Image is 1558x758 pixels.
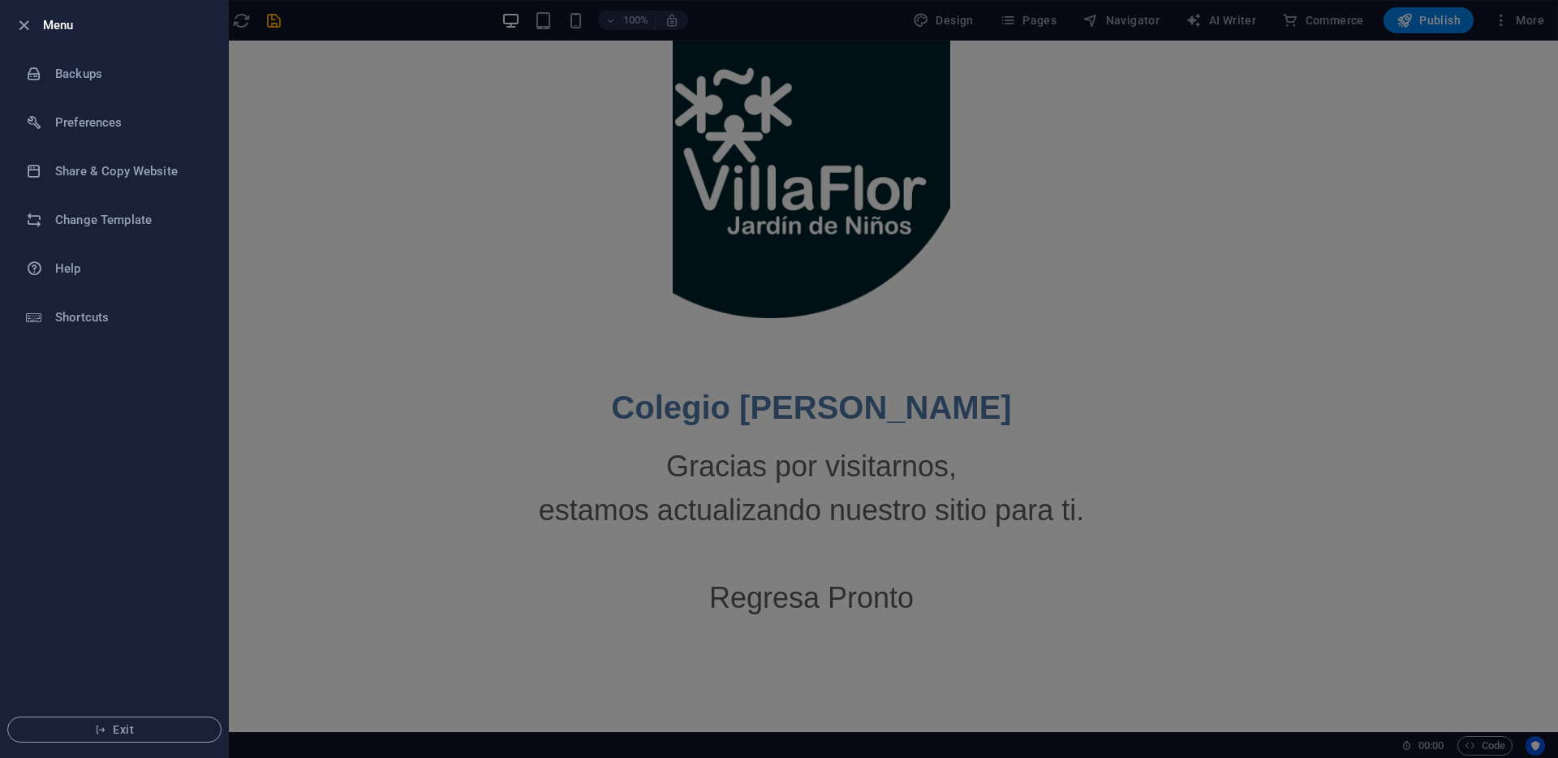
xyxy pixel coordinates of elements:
span: Exit [21,723,208,736]
button: Exit [7,717,222,743]
h6: Preferences [55,113,205,132]
h6: Change Template [55,210,205,230]
a: Help [1,244,228,293]
h6: Shortcuts [55,308,205,327]
h6: Share & Copy Website [55,162,205,181]
h6: Backups [55,64,205,84]
h6: Menu [43,15,215,35]
h6: Help [55,259,205,278]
